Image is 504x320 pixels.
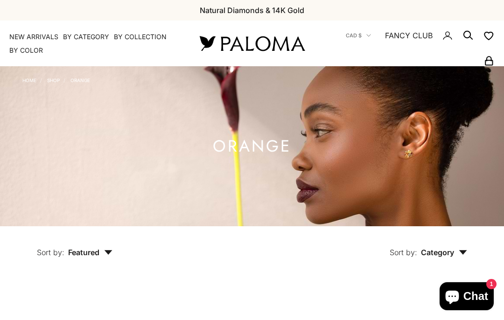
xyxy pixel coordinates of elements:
[9,32,58,42] a: NEW ARRIVALS
[437,282,497,313] inbox-online-store-chat: Shopify online store chat
[22,76,90,83] nav: Breadcrumb
[327,21,495,66] nav: Secondary navigation
[70,77,90,83] a: Orange
[63,32,109,42] summary: By Category
[9,32,177,55] nav: Primary navigation
[421,248,467,257] span: Category
[15,226,134,265] button: Sort by: Featured
[200,4,304,16] p: Natural Diamonds & 14K Gold
[68,248,112,257] span: Featured
[22,77,36,83] a: Home
[346,31,371,40] button: CAD $
[114,32,167,42] summary: By Collection
[346,31,362,40] span: CAD $
[368,226,489,265] button: Sort by: Category
[390,248,417,257] span: Sort by:
[37,248,64,257] span: Sort by:
[385,29,433,42] a: FANCY CLUB
[9,46,43,55] summary: By Color
[47,77,60,83] a: Shop
[213,140,291,152] h1: Orange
